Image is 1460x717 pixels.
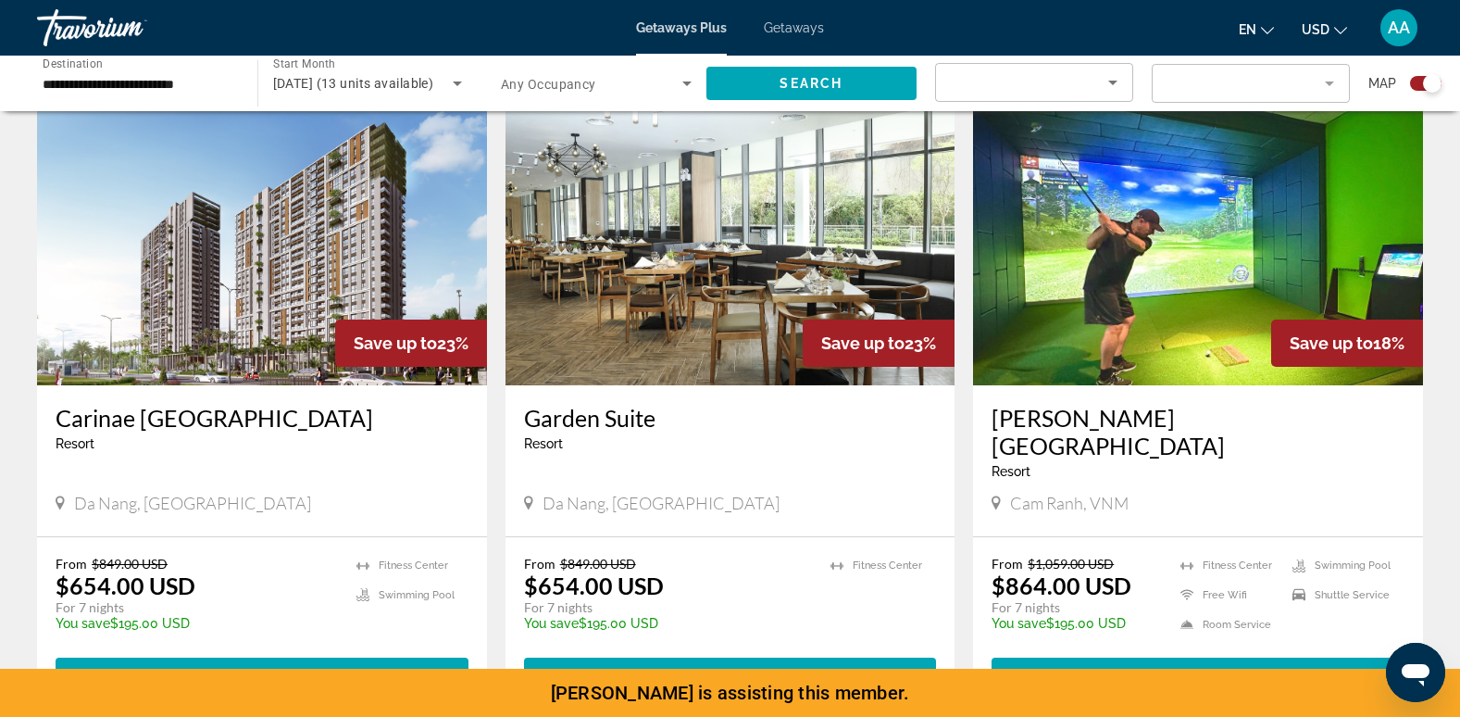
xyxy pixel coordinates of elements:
button: Search [706,67,917,100]
span: Da Nang, [GEOGRAPHIC_DATA] [74,493,311,513]
a: [PERSON_NAME][GEOGRAPHIC_DATA] [992,404,1404,459]
span: en [1239,22,1256,37]
div: 23% [335,320,487,367]
span: Resort [56,436,94,451]
a: Carinae [GEOGRAPHIC_DATA] [56,404,468,432]
span: Start Month [273,57,335,70]
span: Room Service [1203,619,1271,631]
span: Destination [43,57,103,69]
span: You save [56,616,110,631]
p: $654.00 USD [524,572,664,599]
span: [PERSON_NAME] is assisting this member. [551,682,910,704]
span: Save up to [354,333,437,353]
button: Change language [1239,16,1274,43]
span: Save up to [1290,333,1373,353]
p: $654.00 USD [56,572,195,599]
span: From [992,556,1023,572]
button: Filter [1152,63,1350,104]
iframe: Button to launch messaging window [1386,643,1445,702]
span: $849.00 USD [560,556,636,572]
span: ( ) [750,667,820,682]
span: [DATE] (13 units available) [273,76,434,91]
p: For 7 nights [524,599,813,616]
button: View Resort(11 units) [992,658,1404,691]
span: AA [1388,19,1410,37]
button: Change currency [1302,16,1347,43]
button: User Menu [1375,8,1423,47]
button: View Resort(1 unit) [524,658,937,691]
button: View Resort(1 unit) [56,658,468,691]
span: From [56,556,87,572]
span: 1 unit [293,667,346,682]
span: You save [992,616,1046,631]
span: 11 units [1220,667,1292,682]
span: Cam Ranh, VNM [1010,493,1129,513]
p: For 7 nights [56,599,338,616]
mat-select: Sort by [951,71,1117,94]
a: Travorium [37,4,222,52]
span: Resort [524,436,563,451]
div: 23% [803,320,955,367]
span: Search [780,76,842,91]
p: $864.00 USD [992,572,1131,599]
span: Map [1368,70,1396,96]
div: 18% [1271,320,1423,367]
span: Free Wifi [1203,589,1247,601]
span: Shuttle Service [1315,589,1390,601]
span: Any Occupancy [501,77,596,92]
span: $1,059.00 USD [1028,556,1114,572]
p: For 7 nights [992,599,1162,616]
span: View Resort [172,667,281,682]
span: $849.00 USD [92,556,168,572]
span: 1 unit [761,667,815,682]
span: ( ) [1209,667,1297,682]
img: DH09E01X.jpg [37,89,487,385]
span: Resort [992,464,1030,479]
span: Fitness Center [379,560,448,572]
img: DJ19O01X.jpg [505,89,955,385]
span: You save [524,616,579,631]
span: Fitness Center [853,560,922,572]
img: ii_vtn1.jpg [973,89,1423,385]
span: Fitness Center [1203,560,1272,572]
span: Save up to [821,333,905,353]
span: Da Nang, [GEOGRAPHIC_DATA] [543,493,780,513]
span: ( ) [281,667,352,682]
p: $195.00 USD [56,616,338,631]
p: $195.00 USD [992,616,1162,631]
span: View Resort [640,667,749,682]
a: Garden Suite [524,404,937,432]
span: From [524,556,555,572]
span: USD [1302,22,1329,37]
span: View Resort [1100,667,1209,682]
a: Getaways [764,20,824,35]
span: Swimming Pool [379,589,455,601]
p: $195.00 USD [524,616,813,631]
span: Swimming Pool [1315,560,1391,572]
a: Getaways Plus [636,20,727,35]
